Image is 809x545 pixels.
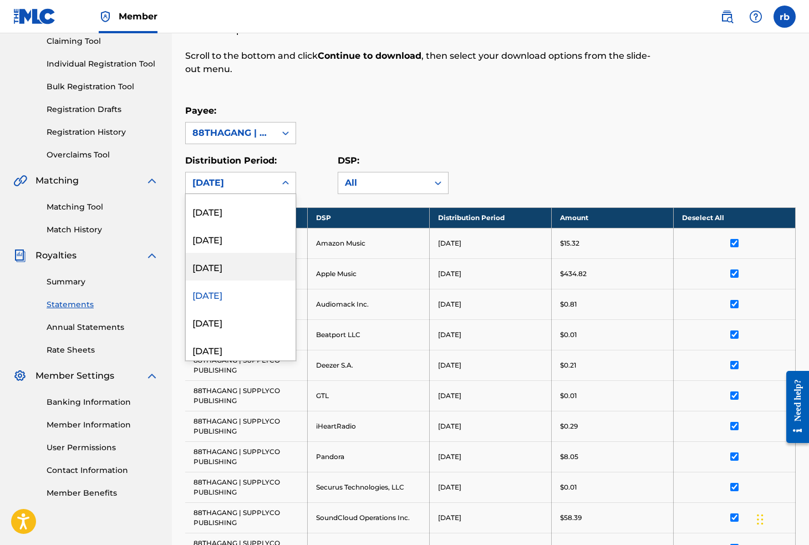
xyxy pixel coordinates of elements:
td: [DATE] [429,411,551,441]
strong: Continue to download [318,50,421,61]
a: Claiming Tool [47,35,159,47]
label: Distribution Period: [185,155,277,166]
a: Public Search [716,6,738,28]
div: All [345,176,421,190]
img: Royalties [13,249,27,262]
img: expand [145,369,159,383]
a: Overclaims Tool [47,149,159,161]
iframe: Resource Center [778,360,809,455]
td: Apple Music [307,258,429,289]
img: expand [145,174,159,187]
td: Pandora [307,441,429,472]
div: [DATE] [186,281,296,308]
p: Scroll to the bottom and click , then select your download options from the slide-out menu. [185,49,655,76]
a: Banking Information [47,396,159,408]
a: Match History [47,224,159,236]
td: [DATE] [429,319,551,350]
div: [DATE] [186,253,296,281]
td: Beatport LLC [307,319,429,350]
th: Deselect All [673,207,795,228]
th: Amount [551,207,673,228]
div: Help [745,6,767,28]
td: 88THAGANG | SUPPLYCO PUBLISHING [185,380,307,411]
div: [DATE] [192,176,269,190]
span: Member [119,10,157,23]
a: User Permissions [47,442,159,454]
a: Rate Sheets [47,344,159,356]
td: 88THAGANG | SUPPLYCO PUBLISHING [185,441,307,472]
td: Deezer S.A. [307,350,429,380]
img: Member Settings [13,369,27,383]
div: User Menu [774,6,796,28]
td: [DATE] [429,289,551,319]
td: GTL [307,380,429,411]
th: DSP [307,207,429,228]
div: [DATE] [186,336,296,364]
p: $0.01 [560,482,577,492]
p: $0.29 [560,421,578,431]
td: [DATE] [429,258,551,289]
div: [DATE] [186,225,296,253]
a: Member Benefits [47,487,159,499]
div: [DATE] [186,308,296,336]
label: DSP: [338,155,359,166]
td: 88THAGANG | SUPPLYCO PUBLISHING [185,350,307,380]
img: expand [145,249,159,262]
p: $8.05 [560,452,578,462]
p: $0.81 [560,299,577,309]
img: MLC Logo [13,8,56,24]
img: Top Rightsholder [99,10,112,23]
a: Individual Registration Tool [47,58,159,70]
p: $0.01 [560,391,577,401]
span: Matching [35,174,79,187]
img: search [720,10,734,23]
a: Summary [47,276,159,288]
td: [DATE] [429,441,551,472]
td: [DATE] [429,472,551,502]
p: $434.82 [560,269,587,279]
a: Registration History [47,126,159,138]
td: [DATE] [429,350,551,380]
a: Registration Drafts [47,104,159,115]
a: Matching Tool [47,201,159,213]
p: $0.21 [560,360,576,370]
a: Member Information [47,419,159,431]
p: $58.39 [560,513,582,523]
td: Audiomack Inc. [307,289,429,319]
th: Distribution Period [429,207,551,228]
td: iHeartRadio [307,411,429,441]
p: $15.32 [560,238,579,248]
td: 88THAGANG | SUPPLYCO PUBLISHING [185,472,307,502]
a: Statements [47,299,159,310]
td: SoundCloud Operations Inc. [307,502,429,533]
img: help [749,10,762,23]
p: $0.01 [560,330,577,340]
iframe: Chat Widget [754,492,809,545]
a: Annual Statements [47,322,159,333]
span: Member Settings [35,369,114,383]
a: Contact Information [47,465,159,476]
div: Drag [757,503,764,536]
td: [DATE] [429,380,551,411]
td: Amazon Music [307,228,429,258]
td: Securus Technologies, LLC [307,472,429,502]
label: Payee: [185,105,216,116]
a: Bulk Registration Tool [47,81,159,93]
img: Matching [13,174,27,187]
span: Royalties [35,249,77,262]
td: [DATE] [429,502,551,533]
td: [DATE] [429,228,551,258]
td: 88THAGANG | SUPPLYCO PUBLISHING [185,502,307,533]
td: 88THAGANG | SUPPLYCO PUBLISHING [185,411,307,441]
div: [DATE] [186,197,296,225]
div: 88THAGANG | SUPPLYCO PUBLISHING [192,126,269,140]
